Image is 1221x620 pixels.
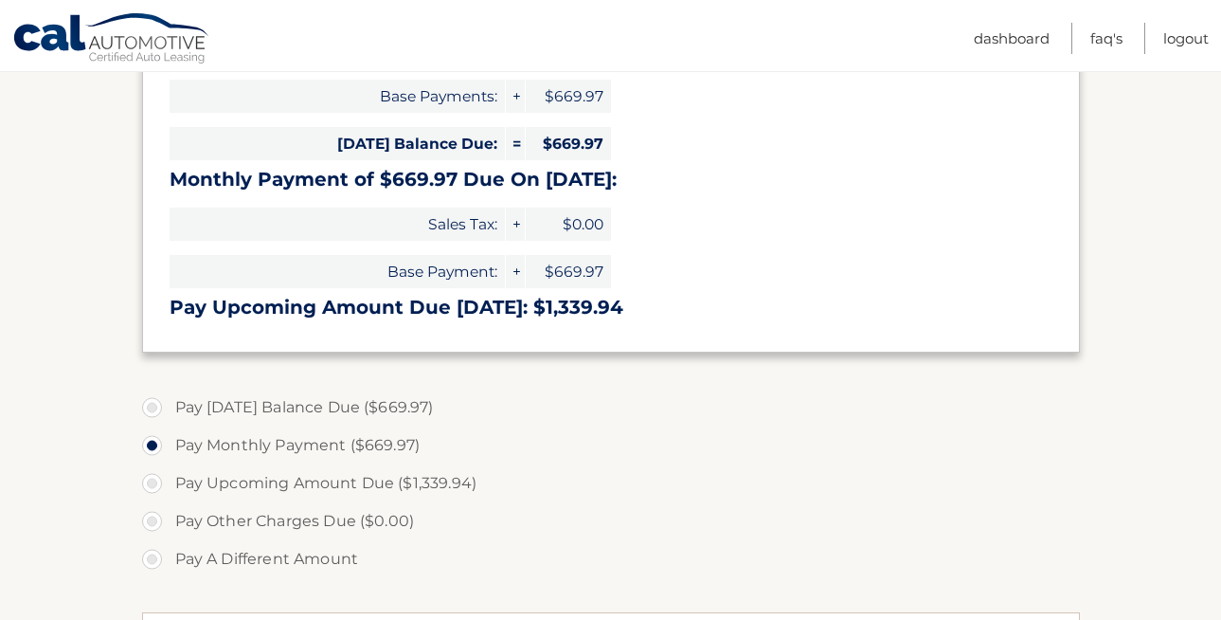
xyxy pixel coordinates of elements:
[506,255,525,288] span: +
[170,127,505,160] span: [DATE] Balance Due:
[142,540,1080,578] label: Pay A Different Amount
[1163,23,1209,54] a: Logout
[526,255,611,288] span: $669.97
[170,168,1052,191] h3: Monthly Payment of $669.97 Due On [DATE]:
[142,465,1080,502] label: Pay Upcoming Amount Due ($1,339.94)
[12,12,211,67] a: Cal Automotive
[170,296,1052,319] h3: Pay Upcoming Amount Due [DATE]: $1,339.94
[142,427,1080,465] label: Pay Monthly Payment ($669.97)
[526,127,611,160] span: $669.97
[506,127,525,160] span: =
[170,255,505,288] span: Base Payment:
[1090,23,1122,54] a: FAQ's
[142,502,1080,540] label: Pay Other Charges Due ($0.00)
[142,389,1080,427] label: Pay [DATE] Balance Due ($669.97)
[506,208,525,241] span: +
[526,80,611,113] span: $669.97
[974,23,1050,54] a: Dashboard
[170,80,505,113] span: Base Payments:
[170,208,505,241] span: Sales Tax:
[506,80,525,113] span: +
[526,208,611,241] span: $0.00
